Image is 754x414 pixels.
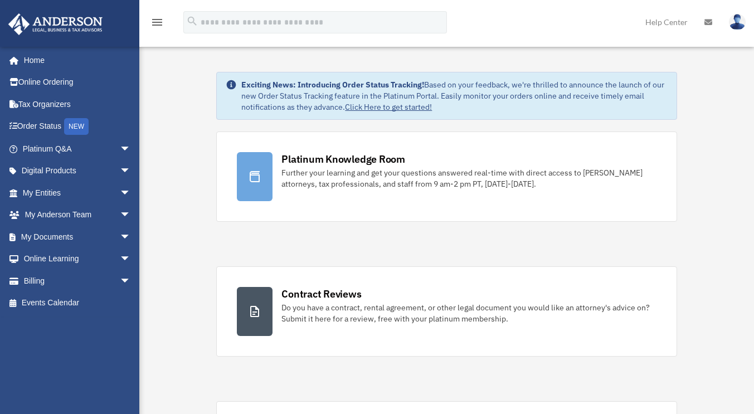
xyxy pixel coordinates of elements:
[8,49,142,71] a: Home
[120,248,142,271] span: arrow_drop_down
[150,20,164,29] a: menu
[216,266,677,357] a: Contract Reviews Do you have a contract, rental agreement, or other legal document you would like...
[8,270,148,292] a: Billingarrow_drop_down
[216,131,677,222] a: Platinum Knowledge Room Further your learning and get your questions answered real-time with dire...
[8,292,148,314] a: Events Calendar
[241,80,424,90] strong: Exciting News: Introducing Order Status Tracking!
[120,270,142,293] span: arrow_drop_down
[281,152,405,166] div: Platinum Knowledge Room
[120,226,142,249] span: arrow_drop_down
[5,13,106,35] img: Anderson Advisors Platinum Portal
[8,248,148,270] a: Online Learningarrow_drop_down
[8,115,148,138] a: Order StatusNEW
[150,16,164,29] i: menu
[729,14,746,30] img: User Pic
[120,160,142,183] span: arrow_drop_down
[120,182,142,204] span: arrow_drop_down
[241,79,667,113] div: Based on your feedback, we're thrilled to announce the launch of our new Order Status Tracking fe...
[8,93,148,115] a: Tax Organizers
[345,102,432,112] a: Click Here to get started!
[8,182,148,204] a: My Entitiesarrow_drop_down
[120,204,142,227] span: arrow_drop_down
[120,138,142,160] span: arrow_drop_down
[186,15,198,27] i: search
[8,226,148,248] a: My Documentsarrow_drop_down
[281,287,361,301] div: Contract Reviews
[64,118,89,135] div: NEW
[8,138,148,160] a: Platinum Q&Aarrow_drop_down
[281,302,656,324] div: Do you have a contract, rental agreement, or other legal document you would like an attorney's ad...
[281,167,656,189] div: Further your learning and get your questions answered real-time with direct access to [PERSON_NAM...
[8,71,148,94] a: Online Ordering
[8,160,148,182] a: Digital Productsarrow_drop_down
[8,204,148,226] a: My Anderson Teamarrow_drop_down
